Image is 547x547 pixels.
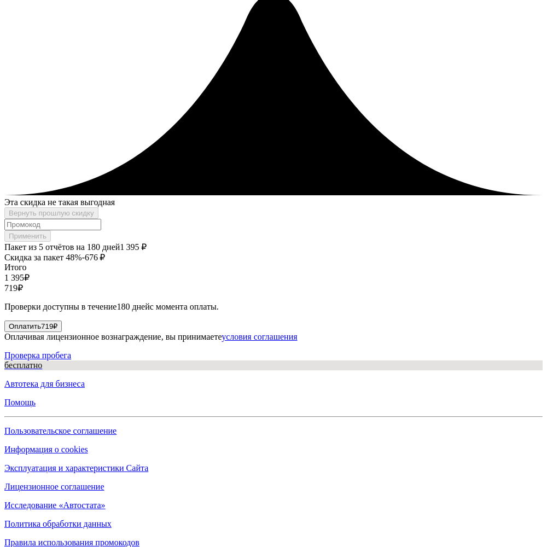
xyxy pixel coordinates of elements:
[4,283,543,293] div: 719 ₽
[4,360,42,370] span: бесплатно
[9,232,46,240] span: Применить
[4,332,298,341] span: Оплачивая лицензионное вознаграждение, вы принимаете
[4,445,543,455] a: Информация о cookies
[4,398,543,408] a: Помощь
[4,482,543,492] a: Лицензионное соглашение
[4,351,543,370] div: Проверка пробега
[4,463,543,473] a: Эксплуатация и характеристики Сайта
[4,230,51,242] button: Применить
[4,263,543,272] div: Итого
[4,207,98,219] button: Вернуть прошлую скидку
[4,219,101,230] input: Промокод
[4,302,543,312] p: Проверки доступны в течение 180 дней с момента оплаты.
[4,351,543,370] a: Проверка пробегабесплатно
[4,501,543,510] a: Исследование «Автостата»
[4,273,30,282] span: 1 395 ₽
[4,197,543,207] div: Эта скидка не такая выгодная
[9,209,94,217] div: Вернуть прошлую скидку
[4,321,62,332] button: Оплатить719₽
[4,426,543,436] a: Пользовательское соглашение
[222,332,297,341] a: условия соглашения
[4,379,543,389] a: Автотека для бизнеса
[4,253,82,262] span: Скидка за пакет 48%
[4,242,120,252] span: Пакет из 5 отчётов на 180 дней
[120,242,146,252] span: 1 395 ₽
[9,322,57,330] span: Оплатить 719 ₽
[82,253,106,262] span: -676 ₽
[4,519,543,529] a: Политика обработки данных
